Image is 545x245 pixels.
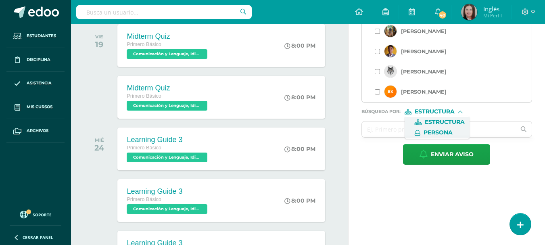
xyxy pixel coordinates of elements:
[127,197,161,202] span: Primero Básico
[384,65,397,77] img: student
[27,57,50,63] span: Disciplina
[33,212,52,218] span: Soporte
[483,12,502,19] span: Mi Perfil
[401,69,447,75] label: [PERSON_NAME]
[401,28,447,34] label: [PERSON_NAME]
[405,109,465,115] div: [object Object]
[461,4,477,20] img: e03ec1ec303510e8e6f60bf4728ca3bf.png
[95,34,103,40] div: VIE
[6,95,65,119] a: Mis cursos
[362,121,516,137] input: Ej. Primero primaria
[27,33,56,39] span: Estudiantes
[384,86,397,98] img: student
[127,42,161,47] span: Primero Básico
[6,48,65,72] a: Disciplina
[10,209,61,220] a: Soporte
[94,143,104,153] div: 24
[284,197,315,204] div: 8:00 PM
[284,145,315,153] div: 8:00 PM
[127,145,161,151] span: Primero Básico
[6,119,65,143] a: Archivos
[127,136,209,144] div: Learning Guide 3
[401,48,447,54] label: [PERSON_NAME]
[94,137,104,143] div: MIÉ
[361,109,401,114] span: Búsqueda por :
[76,5,252,19] input: Busca un usuario...
[6,24,65,48] a: Estudiantes
[6,72,65,96] a: Asistencia
[27,80,52,86] span: Asistencia
[127,84,209,92] div: Midterm Quiz
[483,5,502,13] span: Inglés
[415,109,455,114] span: Estructura
[438,10,447,19] span: 40
[127,32,209,41] div: Midterm Quiz
[424,130,453,135] span: Persona
[27,128,48,134] span: Archivos
[384,45,397,57] img: student
[127,204,207,214] span: Comunicación y Lenguaje, Idioma Extranjero Inglés 'E'
[27,104,52,110] span: Mis cursos
[95,40,103,49] div: 19
[431,144,474,164] span: Enviar aviso
[403,144,490,165] button: Enviar aviso
[127,101,207,111] span: Comunicación y Lenguaje, Idioma Extranjero Inglés 'B'
[23,235,53,240] span: Cerrar panel
[384,25,397,37] img: student
[127,153,207,162] span: Comunicación y Lenguaje, Idioma Extranjero Inglés 'D'
[425,120,465,124] span: Estructura
[284,42,315,49] div: 8:00 PM
[127,49,207,59] span: Comunicación y Lenguaje, Idioma Extranjero Inglés 'A'
[284,94,315,101] div: 8:00 PM
[127,187,209,196] div: Learning Guide 3
[127,93,161,99] span: Primero Básico
[401,89,447,95] label: [PERSON_NAME]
